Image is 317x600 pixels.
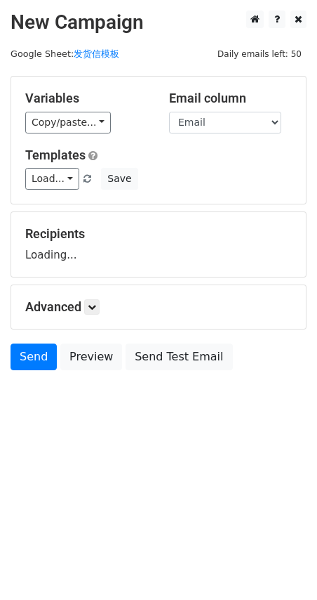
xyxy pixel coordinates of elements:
[11,344,57,370] a: Send
[101,168,137,190] button: Save
[11,11,306,34] h2: New Campaign
[25,299,292,315] h5: Advanced
[74,48,119,59] a: 发货信模板
[169,91,292,106] h5: Email column
[25,226,292,242] h5: Recipients
[25,112,111,133] a: Copy/paste...
[11,48,119,59] small: Google Sheet:
[213,48,306,59] a: Daily emails left: 50
[213,46,306,62] span: Daily emails left: 50
[25,226,292,263] div: Loading...
[25,148,86,162] a: Templates
[25,91,148,106] h5: Variables
[126,344,232,370] a: Send Test Email
[25,168,79,190] a: Load...
[60,344,122,370] a: Preview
